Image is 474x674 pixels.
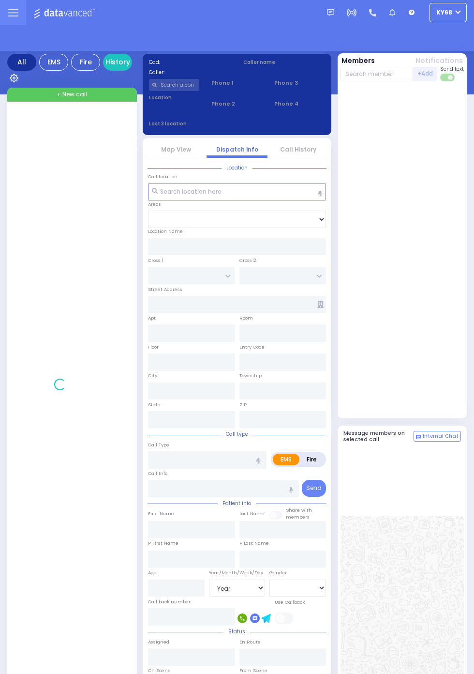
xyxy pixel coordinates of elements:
[239,667,267,674] label: From Scene
[317,301,324,308] span: Other building occupants
[211,100,262,108] span: Phone 2
[148,442,169,448] label: Call Type
[243,59,326,66] label: Caller name
[440,65,464,73] span: Send text
[148,257,163,264] label: Cross 1
[148,372,157,379] label: City
[71,54,100,71] div: Fire
[148,510,174,517] label: First Name
[221,430,253,438] span: Call type
[148,569,157,576] label: Age
[302,480,326,497] button: Send
[149,94,200,101] label: Location
[274,100,325,108] span: Phone 4
[415,56,463,66] button: Notifications
[148,598,191,605] label: Call back number
[239,510,265,517] label: Last Name
[33,7,98,19] img: Logo
[57,90,87,99] span: + New call
[416,435,421,440] img: comment-alt.png
[273,454,299,465] label: EMS
[436,8,452,17] span: ky68
[239,315,253,322] label: Room
[103,54,132,71] a: History
[149,69,231,76] label: Caller:
[148,470,167,477] label: Call Info
[148,315,156,322] label: Apt
[239,401,247,408] label: ZIP
[239,344,265,351] label: Entry Code
[211,79,262,87] span: Phone 1
[239,257,256,264] label: Cross 2
[148,286,182,293] label: Street Address
[148,228,183,235] label: Location Name
[414,431,461,442] button: Internal Chat
[148,639,169,645] label: Assigned
[149,79,200,91] input: Search a contact
[7,54,36,71] div: All
[149,120,237,127] label: Last 3 location
[423,433,459,440] span: Internal Chat
[341,56,375,66] button: Members
[299,454,325,465] label: Fire
[430,3,467,22] button: ky68
[239,540,269,547] label: P Last Name
[286,507,312,513] small: Share with
[149,59,231,66] label: Cad:
[148,173,178,180] label: Call Location
[274,79,325,87] span: Phone 3
[280,145,316,153] a: Call History
[223,628,250,635] span: Status
[218,500,256,507] span: Patient info
[440,73,456,82] label: Turn off text
[327,9,334,16] img: message.svg
[148,344,159,351] label: Floor
[148,201,161,208] label: Areas
[341,67,414,81] input: Search member
[239,639,261,645] label: En Route
[269,569,287,576] label: Gender
[148,667,171,674] label: On Scene
[239,372,262,379] label: Township
[148,401,161,408] label: State
[286,514,310,520] span: members
[148,184,326,201] input: Search location here
[222,164,252,171] span: Location
[275,599,305,606] label: Use Callback
[209,569,266,576] div: Year/Month/Week/Day
[39,54,68,71] div: EMS
[148,540,178,547] label: P First Name
[161,145,191,153] a: Map View
[343,430,414,443] h5: Message members on selected call
[216,145,258,153] a: Dispatch info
